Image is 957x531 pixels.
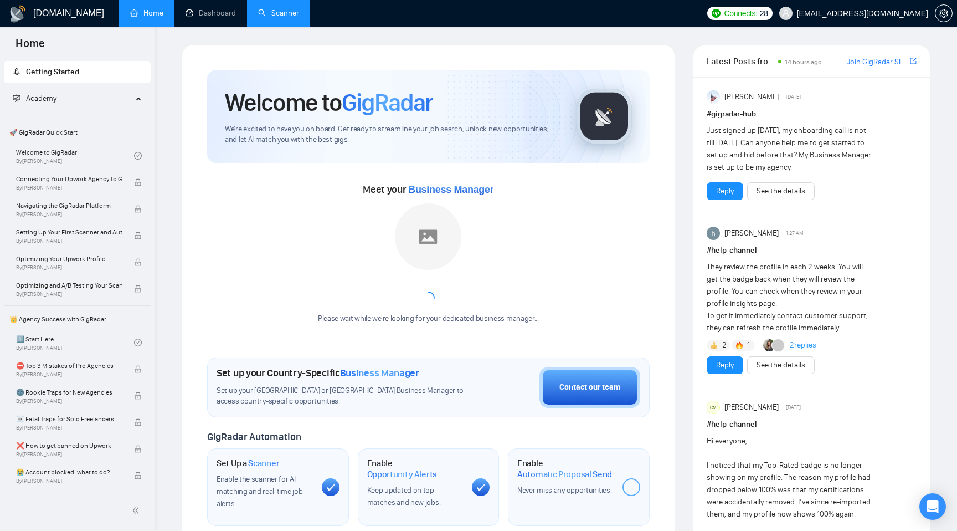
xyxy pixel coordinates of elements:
[367,458,464,479] h1: Enable
[707,244,917,257] h1: # help-channel
[16,371,122,378] span: By [PERSON_NAME]
[421,291,435,305] span: loading
[217,474,302,508] span: Enable the scanner for AI matching and real-time job alerts.
[13,94,56,103] span: Academy
[130,8,163,18] a: homeHome
[134,178,142,186] span: lock
[935,9,953,18] a: setting
[134,285,142,293] span: lock
[16,413,122,425] span: ☠️ Fatal Traps for Solo Freelancers
[16,387,122,398] span: 🌚 Rookie Traps for New Agencies
[134,152,142,160] span: check-circle
[747,356,815,374] button: See the details
[16,185,122,191] span: By [PERSON_NAME]
[559,381,620,394] div: Contact our team
[225,88,433,118] h1: Welcome to
[134,365,142,373] span: lock
[935,9,952,18] span: setting
[16,467,122,478] span: 😭 Account blocked: what to do?
[13,68,20,75] span: rocket
[707,54,775,68] span: Latest Posts from the GigRadar Community
[217,386,471,407] span: Set up your [GEOGRAPHIC_DATA] or [GEOGRAPHIC_DATA] Business Manager to access country-specific op...
[707,261,874,334] div: They review the profile in each 2 weeks. You will get the badge back when they will review the pr...
[248,458,279,469] span: Scanner
[134,205,142,213] span: lock
[919,493,946,520] div: Open Intercom Messenger
[5,308,150,330] span: 👑 Agency Success with GigRadar
[16,227,122,238] span: Setting Up Your First Scanner and Auto-Bidder
[16,451,122,458] span: By [PERSON_NAME]
[207,431,301,443] span: GigRadar Automation
[367,486,441,507] span: Keep updated on top matches and new jobs.
[712,9,721,18] img: upwork-logo.png
[782,9,790,17] span: user
[847,56,908,68] a: Join GigRadar Slack Community
[707,418,917,431] h1: # help-channel
[5,121,150,144] span: 🚀 GigRadar Quick Start
[707,90,720,104] img: Anisuzzaman Khan
[707,125,874,173] div: Just signed up [DATE], my onboarding call is not till [DATE]. Can anyone help me to get started t...
[134,472,142,479] span: lock
[408,184,493,195] span: Business Manager
[134,339,142,346] span: check-circle
[26,94,56,103] span: Academy
[16,238,122,244] span: By [PERSON_NAME]
[786,228,804,238] span: 1:27 AM
[16,330,134,355] a: 1️⃣ Start HereBy[PERSON_NAME]
[363,183,493,196] span: Meet your
[26,67,79,76] span: Getting Started
[4,61,151,83] li: Getting Started
[134,232,142,239] span: lock
[16,478,122,484] span: By [PERSON_NAME]
[16,253,122,264] span: Optimizing Your Upwork Profile
[258,8,299,18] a: searchScanner
[16,280,122,291] span: Optimizing and A/B Testing Your Scanner for Better Results
[707,227,720,240] img: haider ali
[367,469,438,480] span: Opportunity Alerts
[132,505,143,516] span: double-left
[225,124,559,145] span: We're excited to have you on board. Get ready to streamline your job search, unlock new opportuni...
[517,469,612,480] span: Automatic Proposal Send
[16,440,122,451] span: ❌ How to get banned on Upwork
[910,57,917,65] span: export
[760,7,768,19] span: 28
[710,341,718,349] img: 👍
[707,401,719,413] div: CM
[217,367,419,379] h1: Set up your Country-Specific
[935,4,953,22] button: setting
[16,173,122,185] span: Connecting Your Upwork Agency to GigRadar
[724,91,779,103] span: [PERSON_NAME]
[517,486,611,495] span: Never miss any opportunities.
[707,356,743,374] button: Reply
[134,418,142,426] span: lock
[786,92,801,102] span: [DATE]
[16,211,122,218] span: By [PERSON_NAME]
[342,88,433,118] span: GigRadar
[707,182,743,200] button: Reply
[724,227,779,239] span: [PERSON_NAME]
[716,359,734,371] a: Reply
[134,445,142,453] span: lock
[786,402,801,412] span: [DATE]
[9,5,27,23] img: logo
[517,458,614,479] h1: Enable
[539,367,640,408] button: Contact our team
[16,425,122,431] span: By [PERSON_NAME]
[707,108,917,120] h1: # gigradar-hub
[722,340,727,351] span: 2
[757,185,805,197] a: See the details
[16,360,122,371] span: ⛔ Top 3 Mistakes of Pro Agencies
[340,367,419,379] span: Business Manager
[577,89,632,144] img: gigradar-logo.png
[13,94,20,102] span: fund-projection-screen
[7,35,54,59] span: Home
[716,185,734,197] a: Reply
[785,58,822,66] span: 14 hours ago
[16,398,122,405] span: By [PERSON_NAME]
[910,56,917,67] a: export
[747,340,750,351] span: 1
[16,144,134,168] a: Welcome to GigRadarBy[PERSON_NAME]
[186,8,236,18] a: dashboardDashboard
[16,264,122,271] span: By [PERSON_NAME]
[790,340,816,351] a: 2replies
